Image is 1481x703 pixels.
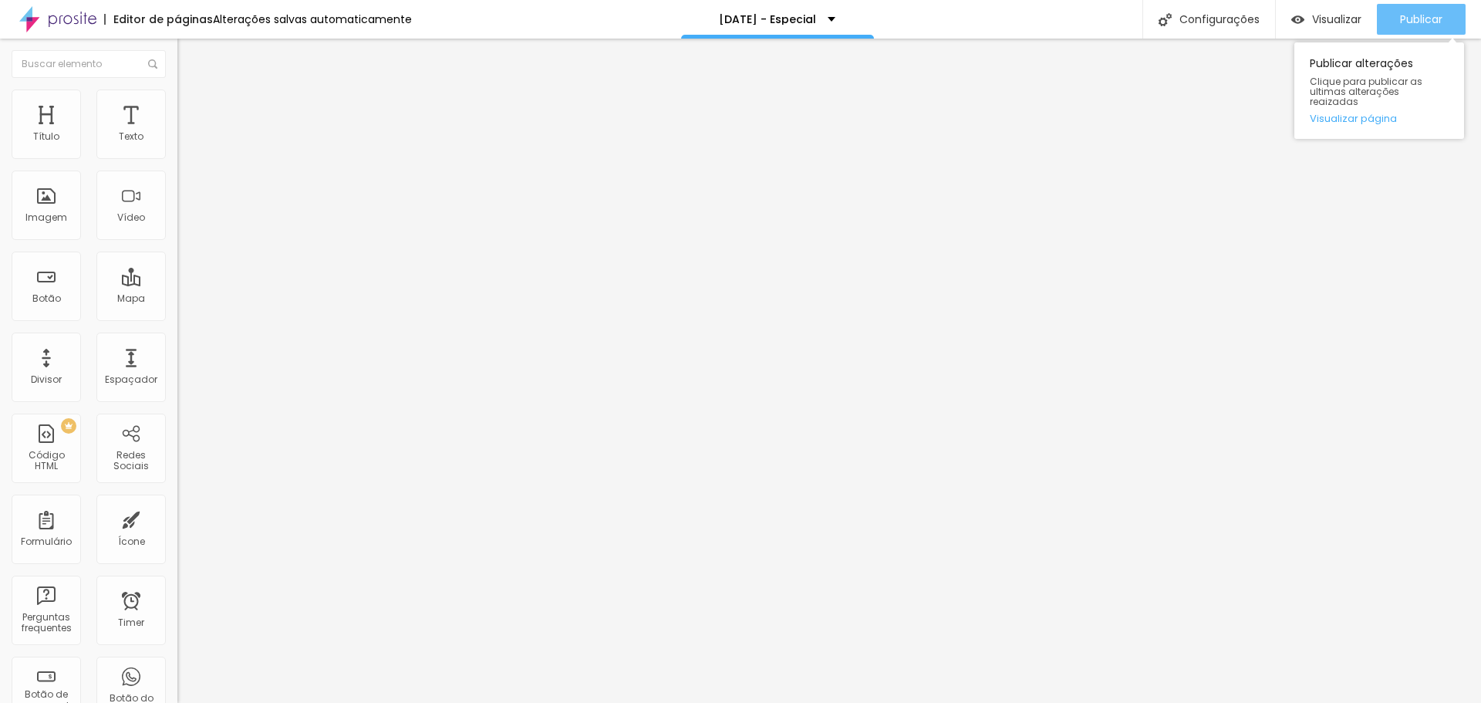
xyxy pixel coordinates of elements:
input: Buscar elemento [12,50,166,78]
button: Publicar [1377,4,1466,35]
div: Título [33,131,59,142]
a: Visualizar página [1310,113,1449,123]
div: Redes Sociais [100,450,161,472]
img: Icone [1159,13,1172,26]
div: Vídeo [117,212,145,223]
div: Mapa [117,293,145,304]
div: Perguntas frequentes [15,612,76,634]
iframe: Editor [177,39,1481,703]
p: [DATE] - Especial [719,14,816,25]
span: Visualizar [1312,13,1361,25]
div: Ícone [118,536,145,547]
div: Editor de páginas [104,14,213,25]
div: Imagem [25,212,67,223]
div: Botão [32,293,61,304]
div: Espaçador [105,374,157,385]
span: Publicar [1400,13,1442,25]
div: Formulário [21,536,72,547]
div: Divisor [31,374,62,385]
div: Alterações salvas automaticamente [213,14,412,25]
div: Timer [118,617,144,628]
span: Clique para publicar as ultimas alterações reaizadas [1310,76,1449,107]
div: Publicar alterações [1294,42,1464,139]
img: Icone [148,59,157,69]
img: view-1.svg [1291,13,1304,26]
button: Visualizar [1276,4,1377,35]
div: Código HTML [15,450,76,472]
div: Texto [119,131,143,142]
